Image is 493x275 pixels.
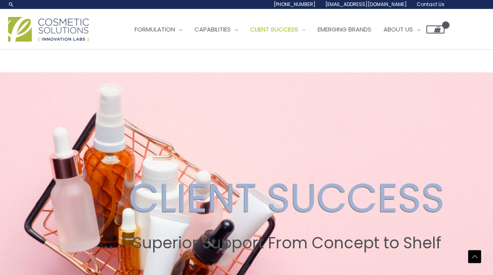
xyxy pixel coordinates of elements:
span: Formulation [135,25,175,34]
span: Capabilities [194,25,231,34]
a: About Us [377,17,426,42]
h2: CLIENT SUCCESS [129,172,445,223]
nav: Site Navigation [122,17,445,42]
a: Formulation [129,17,188,42]
a: Capabilities [188,17,244,42]
a: Client Success [244,17,312,42]
span: Emerging Brands [318,25,371,34]
span: About Us [383,25,413,34]
span: [PHONE_NUMBER] [274,1,316,8]
span: [EMAIL_ADDRESS][DOMAIN_NAME] [325,1,407,8]
span: Client Success [250,25,298,34]
a: View Shopping Cart, empty [426,25,445,34]
span: Contact Us [417,1,445,8]
h2: Superior Support From Concept to Shelf [129,233,445,253]
a: Search icon link [8,1,15,8]
img: Cosmetic Solutions Logo [8,17,89,42]
a: Emerging Brands [312,17,377,42]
